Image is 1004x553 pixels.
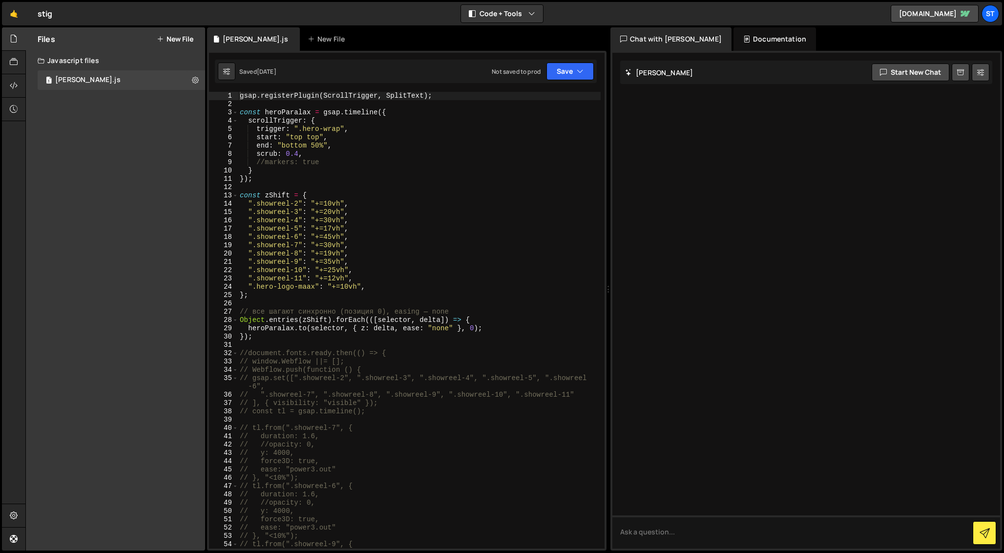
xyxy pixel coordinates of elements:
div: 7 [209,142,238,150]
div: 51 [209,515,238,524]
a: [DOMAIN_NAME] [891,5,979,22]
div: 25 [209,291,238,299]
div: 1 [209,92,238,100]
div: 44 [209,457,238,466]
div: 40 [209,424,238,432]
div: 4 [209,117,238,125]
span: 1 [46,77,52,85]
div: 11 [209,175,238,183]
div: Saved [239,67,276,76]
div: 23 [209,275,238,283]
div: [DATE] [257,67,276,76]
div: 16026/42920.js [38,70,205,90]
div: 13 [209,191,238,200]
div: 8 [209,150,238,158]
div: 47 [209,482,238,490]
div: 14 [209,200,238,208]
button: Code + Tools [461,5,543,22]
div: 43 [209,449,238,457]
div: 29 [209,324,238,333]
button: Start new chat [872,64,949,81]
div: 22 [209,266,238,275]
div: 2 [209,100,238,108]
div: stig [38,8,53,20]
div: 16 [209,216,238,225]
a: 🤙 [2,2,26,25]
div: 33 [209,358,238,366]
div: 38 [209,407,238,416]
div: Not saved to prod [492,67,541,76]
div: 42 [209,441,238,449]
div: 48 [209,490,238,499]
div: 17 [209,225,238,233]
div: 46 [209,474,238,482]
div: 12 [209,183,238,191]
div: 30 [209,333,238,341]
div: 24 [209,283,238,291]
div: 15 [209,208,238,216]
button: New File [157,35,193,43]
div: 31 [209,341,238,349]
div: 26 [209,299,238,308]
div: 49 [209,499,238,507]
div: 45 [209,466,238,474]
div: [PERSON_NAME].js [55,76,121,85]
div: [PERSON_NAME].js [223,34,288,44]
div: 27 [209,308,238,316]
div: Chat with [PERSON_NAME] [610,27,732,51]
div: Documentation [733,27,816,51]
div: 39 [209,416,238,424]
div: 41 [209,432,238,441]
div: 19 [209,241,238,250]
h2: Files [38,34,55,44]
div: 36 [209,391,238,399]
div: 35 [209,374,238,391]
div: New File [308,34,349,44]
button: Save [546,63,594,80]
div: 28 [209,316,238,324]
div: 10 [209,167,238,175]
div: 6 [209,133,238,142]
div: 54 [209,540,238,549]
div: 9 [209,158,238,167]
div: 21 [209,258,238,266]
div: 34 [209,366,238,374]
div: 37 [209,399,238,407]
div: 50 [209,507,238,515]
div: 52 [209,524,238,532]
div: 5 [209,125,238,133]
a: St [982,5,999,22]
div: 3 [209,108,238,117]
div: 32 [209,349,238,358]
div: 18 [209,233,238,241]
div: 20 [209,250,238,258]
div: 53 [209,532,238,540]
h2: [PERSON_NAME] [625,68,693,77]
div: Javascript files [26,51,205,70]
